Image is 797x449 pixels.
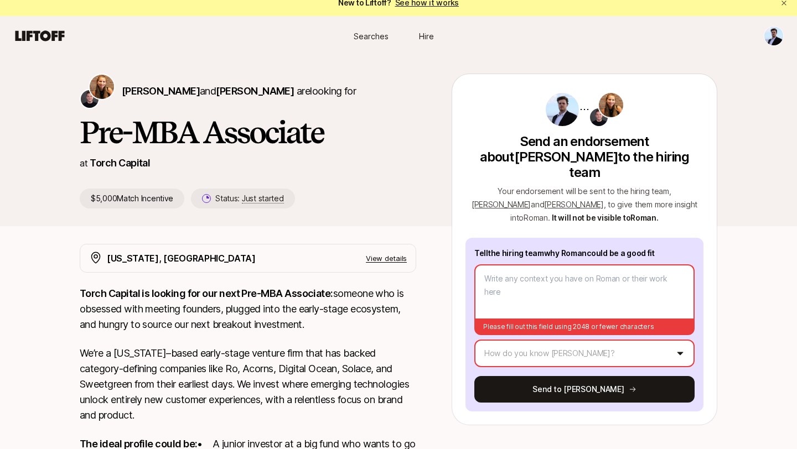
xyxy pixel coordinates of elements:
[546,93,579,126] img: bd534233_19f2_475d_b542_cf81b0822d6e.jpg
[398,26,454,46] a: Hire
[474,247,695,260] p: Tell the hiring team why Roman could be a good fit
[242,194,284,203] span: Just started
[90,75,114,99] img: Katie Reiner
[80,286,416,332] p: someone who is obsessed with meeting founders, plugged into the early-stage ecosystem, and hungry...
[80,346,416,423] p: We’re a [US_STATE]–based early-stage venture firm that has backed category-defining companies lik...
[80,288,333,299] strong: Torch Capital is looking for our next Pre-MBA Associate:
[107,251,256,265] p: [US_STATE], [GEOGRAPHIC_DATA]
[122,85,200,97] span: [PERSON_NAME]
[80,189,184,208] p: $5,000 Match Incentive
[483,322,654,331] span: Please fill out this field using 2048 or fewer characters
[366,253,407,264] p: View details
[531,200,604,209] span: and
[419,30,434,42] span: Hire
[80,116,416,149] h1: Pre-MBA Associate
[590,108,608,126] img: Christopher Harper
[200,85,294,97] span: and
[216,85,294,97] span: [PERSON_NAME]
[343,26,398,46] a: Searches
[474,376,695,403] button: Send to [PERSON_NAME]
[122,83,356,99] p: are looking for
[472,186,697,222] span: Your endorsement will be sent to the hiring team , , to give them more insight into Roman .
[544,200,603,209] span: [PERSON_NAME]
[472,200,531,209] span: [PERSON_NAME]
[764,26,784,46] button: Roman Hutchison
[215,192,283,205] p: Status:
[599,93,623,117] img: Katie Reiner
[354,30,389,42] span: Searches
[80,156,87,170] p: at
[465,134,703,180] p: Send an endorsement about [PERSON_NAME] to the hiring team
[552,213,658,222] span: It will not be visible to Roman .
[90,157,150,169] a: Torch Capital
[764,27,783,45] img: Roman Hutchison
[81,90,99,108] img: Christopher Harper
